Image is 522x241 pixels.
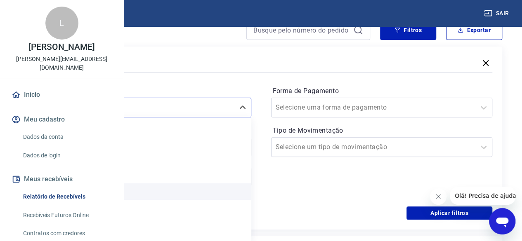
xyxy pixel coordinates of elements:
input: Busque pelo número do pedido [253,24,350,36]
button: Exportar [446,20,502,40]
a: Dados da conta [20,129,113,145]
button: Aplicar filtros [406,206,492,220]
div: Últimos 30 dias [30,183,251,200]
iframe: Mensagem da empresa [450,187,515,205]
div: Hoje [30,124,251,140]
div: Últimos 6 meses [30,223,251,239]
button: Meus recebíveis [10,170,113,188]
button: Meu cadastro [10,110,113,129]
iframe: Botão para abrir a janela de mensagens [489,208,515,234]
div: L [45,7,78,40]
a: Início [10,86,113,104]
p: [PERSON_NAME][EMAIL_ADDRESS][DOMAIN_NAME] [7,55,117,72]
div: Últimos 90 dias [30,203,251,220]
a: Relatório de Recebíveis [20,188,113,205]
label: Forma de Pagamento [273,86,491,96]
p: [PERSON_NAME] [28,43,94,51]
iframe: Fechar mensagem [430,188,446,205]
div: Últimos 15 dias [30,164,251,180]
div: Última semana [30,144,251,160]
button: Sair [482,6,512,21]
a: Recebíveis Futuros Online [20,207,113,224]
a: Dados de login [20,147,113,164]
button: Filtros [380,20,436,40]
label: Período [31,86,250,96]
label: Tipo de Movimentação [273,126,491,136]
span: Olá! Precisa de ajuda? [5,6,69,12]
